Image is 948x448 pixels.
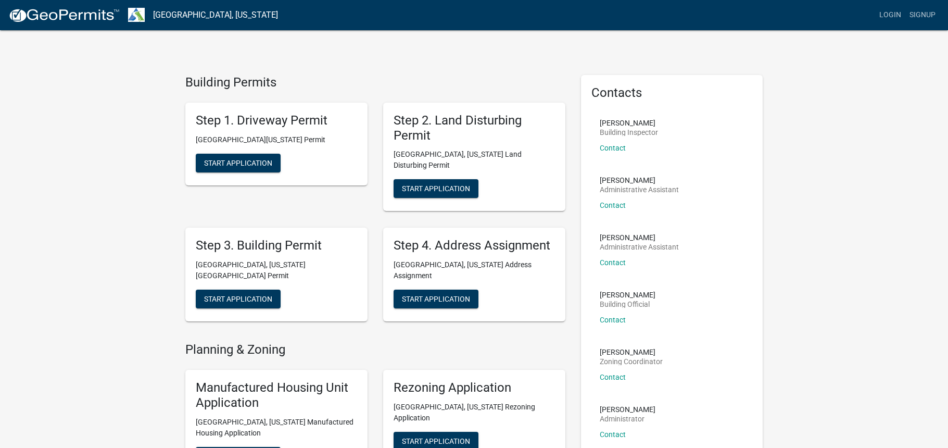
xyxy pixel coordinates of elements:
[600,177,679,184] p: [PERSON_NAME]
[394,380,555,395] h5: Rezoning Application
[394,179,478,198] button: Start Application
[394,149,555,171] p: [GEOGRAPHIC_DATA], [US_STATE] Land Disturbing Permit
[600,201,626,209] a: Contact
[600,234,679,241] p: [PERSON_NAME]
[196,259,357,281] p: [GEOGRAPHIC_DATA], [US_STATE][GEOGRAPHIC_DATA] Permit
[204,295,272,303] span: Start Application
[600,406,655,413] p: [PERSON_NAME]
[905,5,940,25] a: Signup
[196,134,357,145] p: [GEOGRAPHIC_DATA][US_STATE] Permit
[394,238,555,253] h5: Step 4. Address Assignment
[600,144,626,152] a: Contact
[600,316,626,324] a: Contact
[600,243,679,251] p: Administrative Assistant
[600,258,626,267] a: Contact
[196,290,281,308] button: Start Application
[600,358,663,365] p: Zoning Coordinator
[600,301,655,308] p: Building Official
[196,154,281,172] button: Start Application
[185,342,565,357] h4: Planning & Zoning
[600,373,626,381] a: Contact
[402,184,470,193] span: Start Application
[591,85,753,101] h5: Contacts
[600,349,663,356] p: [PERSON_NAME]
[600,129,658,136] p: Building Inspector
[394,113,555,143] h5: Step 2. Land Disturbing Permit
[196,380,357,410] h5: Manufactured Housing Unit Application
[196,113,357,128] h5: Step 1. Driveway Permit
[153,6,278,24] a: [GEOGRAPHIC_DATA], [US_STATE]
[600,415,655,422] p: Administrator
[600,291,655,298] p: [PERSON_NAME]
[600,186,679,193] p: Administrative Assistant
[128,8,145,22] img: Troup County, Georgia
[204,158,272,167] span: Start Application
[196,238,357,253] h5: Step 3. Building Permit
[394,290,478,308] button: Start Application
[402,295,470,303] span: Start Application
[196,417,357,439] p: [GEOGRAPHIC_DATA], [US_STATE] Manufactured Housing Application
[875,5,905,25] a: Login
[402,437,470,445] span: Start Application
[185,75,565,90] h4: Building Permits
[600,430,626,439] a: Contact
[600,119,658,127] p: [PERSON_NAME]
[394,259,555,281] p: [GEOGRAPHIC_DATA], [US_STATE] Address Assignment
[394,402,555,424] p: [GEOGRAPHIC_DATA], [US_STATE] Rezoning Application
